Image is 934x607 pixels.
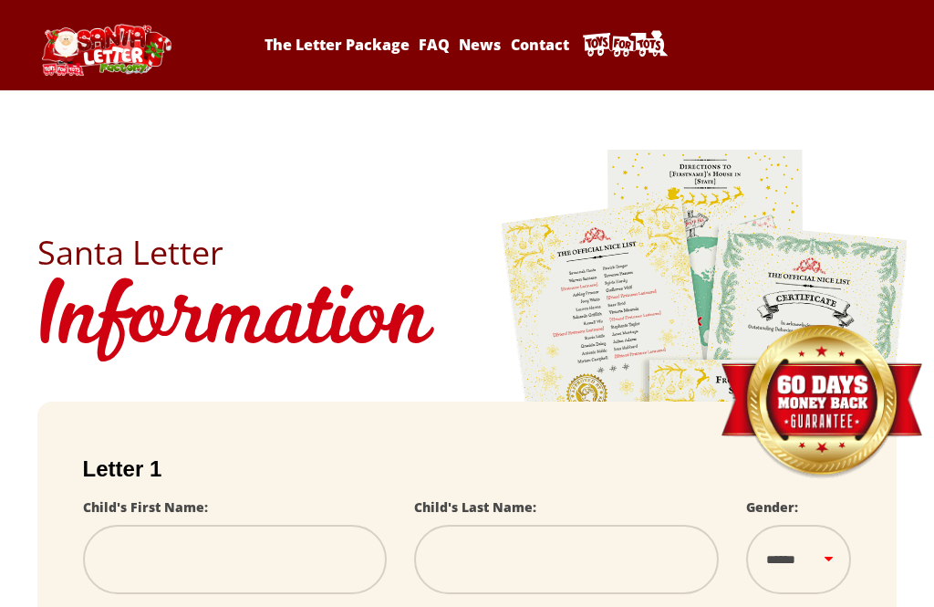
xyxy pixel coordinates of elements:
a: News [456,35,503,55]
label: Child's First Name: [83,498,208,516]
h1: Information [37,269,898,374]
h2: Letter 1 [83,456,852,482]
a: Contact [508,35,572,55]
h2: Santa Letter [37,236,898,269]
img: Santa Letter Logo [37,24,174,76]
label: Gender: [746,498,798,516]
img: Money Back Guarantee [719,324,924,480]
a: The Letter Package [262,35,412,55]
label: Child's Last Name: [414,498,536,516]
a: FAQ [416,35,452,55]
